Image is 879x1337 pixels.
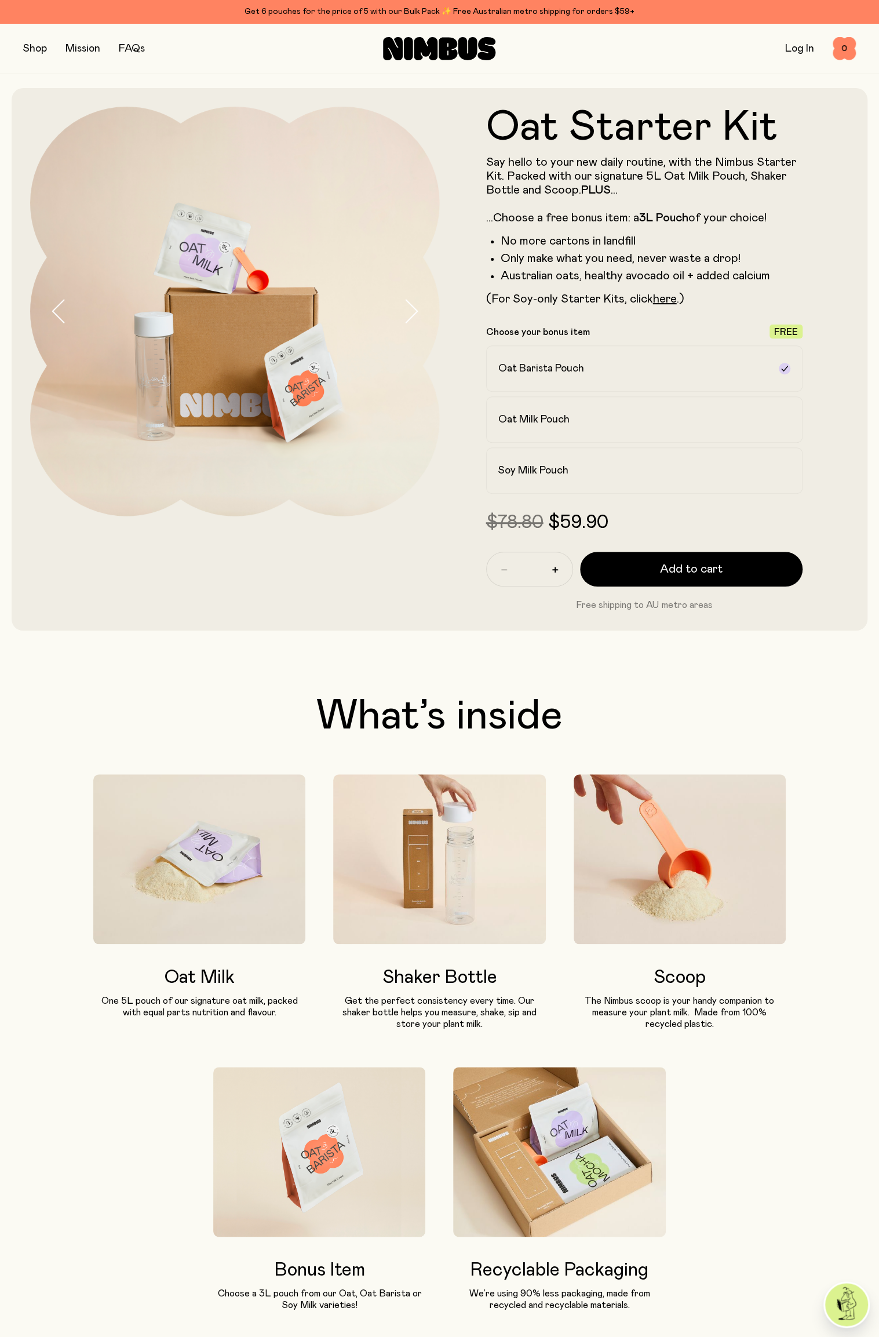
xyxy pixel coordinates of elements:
p: Choose your bonus item [486,326,590,338]
p: Free shipping to AU metro areas [486,598,803,612]
a: Log In [785,43,814,54]
span: Free [774,327,798,337]
p: One 5L pouch of our signature oat milk, packed with equal parts nutrition and flavour. [93,995,305,1018]
h2: Oat Barista Pouch [498,362,584,376]
button: 0 [833,37,856,60]
h3: Bonus Item [213,1260,425,1281]
img: A 3L pouch of Nimbus Oat Barista floating [213,1067,425,1237]
h3: Shaker Bottle [333,967,545,988]
li: No more cartons in landfill [501,234,803,248]
p: (For Soy-only Starter Kits, click .) [486,292,803,306]
h2: What’s inside [23,695,856,737]
img: Starter Pack packaging with contents [453,1067,665,1237]
strong: Pouch [656,212,688,224]
p: Choose a 3L pouch from our Oat, Oat Barista or Soy Milk varieties! [213,1288,425,1311]
img: Oat Milk pouch with powder spilling out [93,774,305,944]
p: Say hello to your new daily routine, with the Nimbus Starter Kit. Packed with our signature 5L Oa... [486,155,803,225]
h1: Oat Starter Kit [486,107,803,148]
p: We’re using 90% less packaging, made from recycled and recyclable materials. [453,1288,665,1311]
li: Only make what you need, never waste a drop! [501,252,803,265]
img: agent [825,1283,868,1326]
strong: PLUS [581,184,611,196]
a: FAQs [119,43,145,54]
button: Add to cart [580,552,803,586]
h3: Recyclable Packaging [453,1260,665,1281]
span: Add to cart [660,561,723,577]
strong: 3L [639,212,653,224]
div: Get 6 pouches for the price of 5 with our Bulk Pack ✨ Free Australian metro shipping for orders $59+ [23,5,856,19]
h2: Oat Milk Pouch [498,413,570,427]
li: Australian oats, healthy avocado oil + added calcium [501,269,803,283]
img: Nimbus scoop with powder [574,774,786,944]
p: The Nimbus scoop is your handy companion to measure your plant milk. Made from 100% recycled plas... [574,995,786,1030]
h3: Oat Milk [93,967,305,988]
a: Mission [65,43,100,54]
span: $78.80 [486,513,544,532]
h2: Soy Milk Pouch [498,464,568,478]
span: $59.90 [548,513,608,532]
a: here [653,293,677,305]
img: Nimbus Shaker Bottle with lid being lifted off [333,774,545,944]
h3: Scoop [574,967,786,988]
p: Get the perfect consistency every time. Our shaker bottle helps you measure, shake, sip and store... [333,995,545,1030]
